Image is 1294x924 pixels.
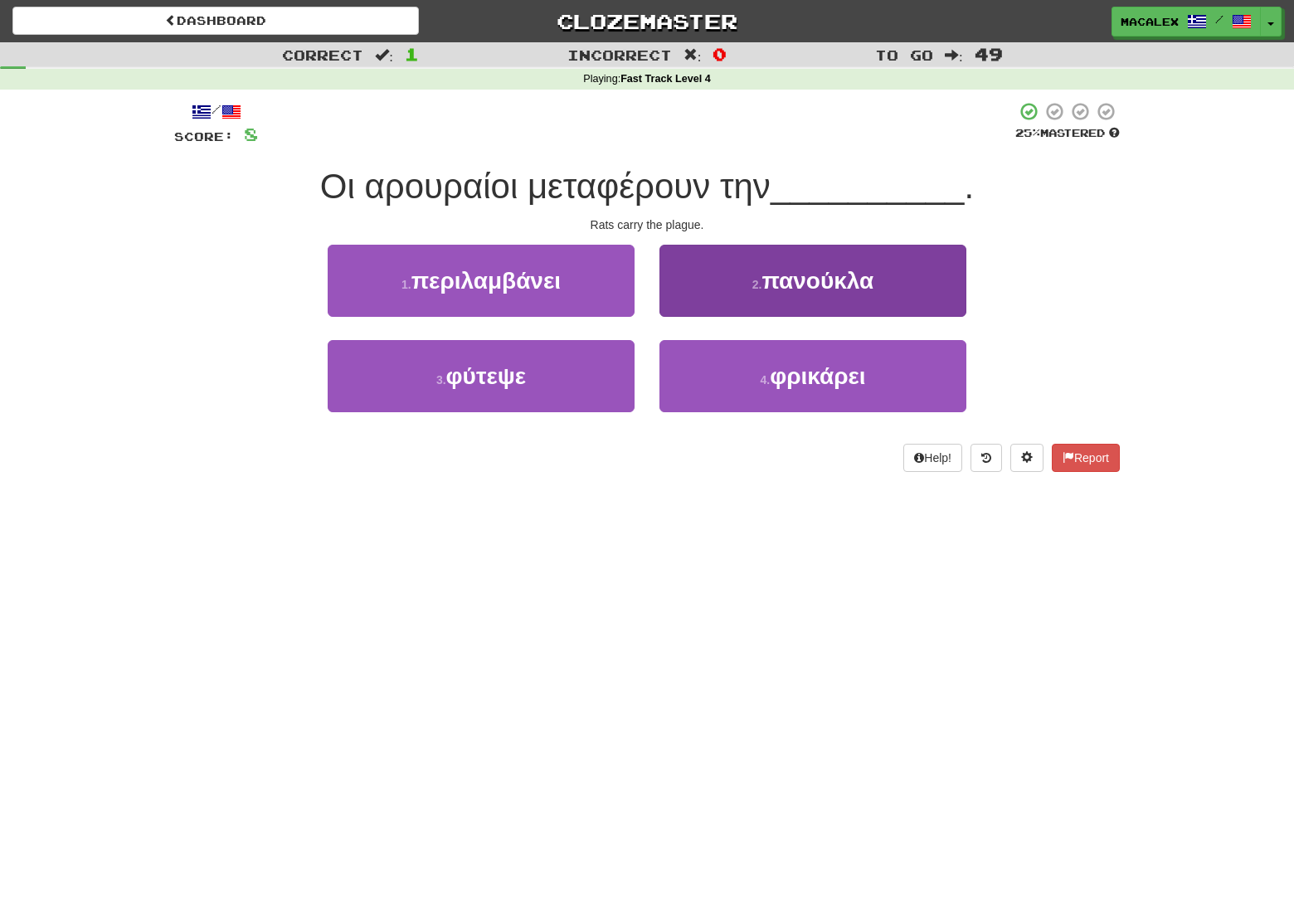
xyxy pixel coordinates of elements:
span: 25 % [1015,126,1040,139]
span: 0 [713,44,727,64]
button: 1.περιλαμβάνει [328,245,635,317]
button: 3.φύτεψε [328,340,635,412]
button: Round history (alt+y) [971,444,1002,472]
span: : [945,48,963,62]
span: Score: [174,129,234,143]
span: __________ [771,167,965,206]
span: . [964,167,974,206]
span: 49 [975,44,1003,64]
span: περιλαμβάνει [411,268,561,294]
a: macalex / [1112,7,1261,36]
span: : [375,48,393,62]
span: macalex [1121,14,1179,29]
div: / [174,101,258,122]
small: 4 . [760,373,770,387]
a: Clozemaster [444,7,850,36]
small: 1 . [401,278,411,291]
span: Incorrect [567,46,672,63]
a: Dashboard [12,7,419,35]
span: To go [875,46,933,63]
button: 2.πανούκλα [659,245,966,317]
small: 3 . [436,373,446,387]
span: : [683,48,702,62]
div: Rats carry the plague. [174,216,1120,233]
span: 1 [405,44,419,64]
span: φύτεψε [446,363,527,389]
button: Help! [903,444,962,472]
button: Report [1052,444,1120,472]
span: Correct [282,46,363,63]
span: πανούκλα [761,268,873,294]
strong: Fast Track Level 4 [620,73,711,85]
span: Οι αρουραίοι μεταφέρουν την [320,167,771,206]
span: φρικάρει [770,363,865,389]
span: 8 [244,124,258,144]
small: 2 . [752,278,762,291]
button: 4.φρικάρει [659,340,966,412]
div: Mastered [1015,126,1120,141]
span: / [1215,13,1223,25]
